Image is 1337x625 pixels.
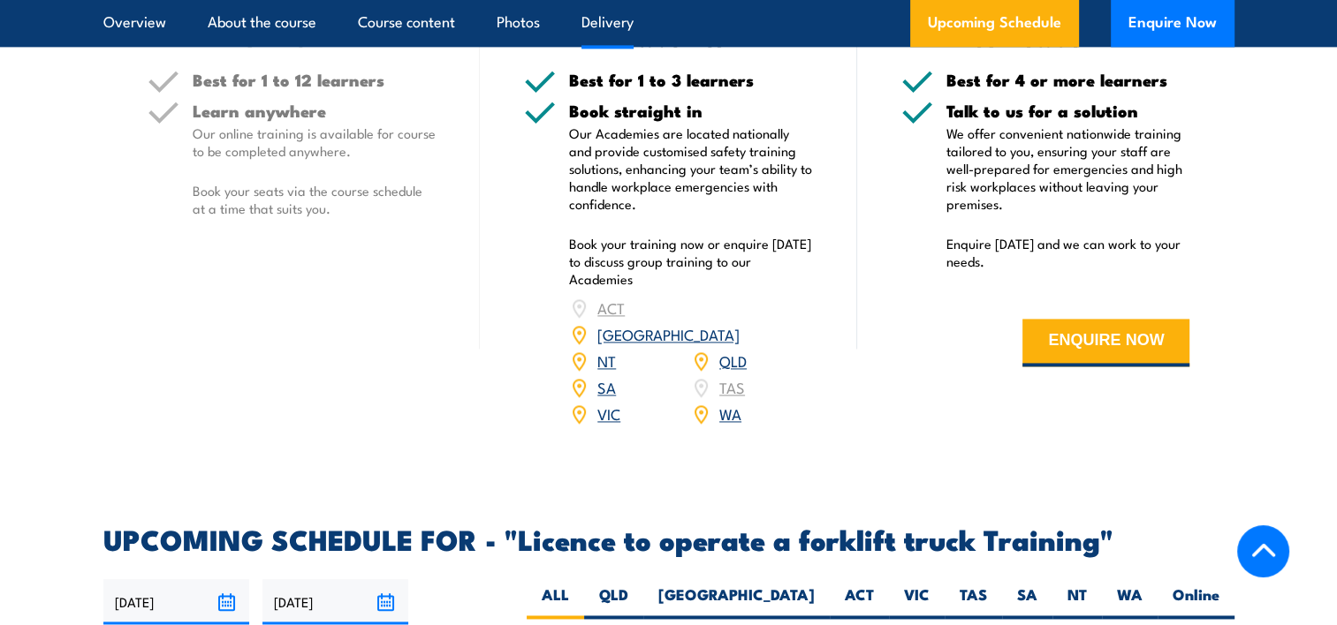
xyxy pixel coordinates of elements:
label: VIC [889,584,945,619]
p: Book your seats via the course schedule at a time that suits you. [193,182,437,217]
h2: UPCOMING SCHEDULE FOR - "Licence to operate a forklift truck Training" [103,526,1234,551]
a: QLD [719,350,747,371]
h5: Book straight in [569,102,813,119]
p: Enquire [DATE] and we can work to your needs. [946,235,1190,270]
label: ACT [830,584,889,619]
a: SA [597,376,616,397]
p: Our online training is available for course to be completed anywhere. [193,124,437,160]
h3: Online [148,28,401,49]
label: NT [1052,584,1102,619]
h5: Best for 1 to 3 learners [569,72,813,88]
a: VIC [597,403,620,424]
input: To date [262,579,408,624]
input: From date [103,579,249,624]
label: [GEOGRAPHIC_DATA] [643,584,830,619]
a: [GEOGRAPHIC_DATA] [597,323,740,344]
label: WA [1102,584,1158,619]
h5: Learn anywhere [193,102,437,119]
label: QLD [584,584,643,619]
h5: Best for 4 or more learners [946,72,1190,88]
h3: Your Location [901,28,1155,49]
label: SA [1002,584,1052,619]
button: ENQUIRE NOW [1022,319,1189,366]
p: Book your training now or enquire [DATE] to discuss group training to our Academies [569,235,813,288]
h5: Talk to us for a solution [946,102,1190,119]
label: Online [1158,584,1234,619]
h3: Our Academies [524,28,778,49]
p: We offer convenient nationwide training tailored to you, ensuring your staff are well-prepared fo... [946,124,1190,213]
label: ALL [527,584,584,619]
p: Our Academies are located nationally and provide customised safety training solutions, enhancing ... [569,124,813,213]
h5: Best for 1 to 12 learners [193,72,437,88]
a: NT [597,350,616,371]
label: TAS [945,584,1002,619]
a: WA [719,403,741,424]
